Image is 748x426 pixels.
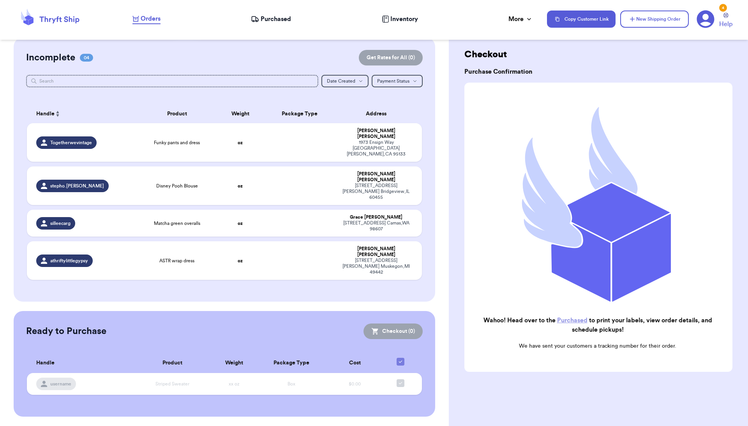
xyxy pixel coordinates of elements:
[154,140,200,146] span: Funky pants and dress
[132,14,161,24] a: Orders
[156,183,198,189] span: Disney Pooh Blouse
[340,258,413,275] div: [STREET_ADDRESS][PERSON_NAME] Muskegon , MI 49442
[134,353,211,373] th: Product
[382,14,418,24] a: Inventory
[211,353,257,373] th: Weight
[547,11,616,28] button: Copy Customer Link
[377,79,409,83] span: Payment Status
[138,104,217,123] th: Product
[340,246,413,258] div: [PERSON_NAME] [PERSON_NAME]
[36,110,55,118] span: Handle
[26,325,106,338] h2: Ready to Purchase
[359,50,423,65] button: Get Rates for All (0)
[251,14,291,24] a: Purchased
[217,104,264,123] th: Weight
[697,10,714,28] a: 4
[390,14,418,24] span: Inventory
[26,75,319,87] input: Search
[238,184,243,188] strong: oz
[80,54,93,62] span: 04
[719,13,732,29] a: Help
[55,109,61,118] button: Sort ascending
[159,258,194,264] span: ASTR wrap dress
[340,214,413,220] div: Grace [PERSON_NAME]
[155,382,189,386] span: Striped Sweater
[372,75,423,87] button: Payment Status
[557,317,587,323] a: Purchased
[471,342,725,350] p: We have sent your customers a tracking number for their order.
[288,382,295,386] span: Box
[340,128,413,140] div: [PERSON_NAME] [PERSON_NAME]
[141,14,161,23] span: Orders
[363,323,423,339] button: Checkout (0)
[257,353,326,373] th: Package Type
[620,11,689,28] button: New Shipping Order
[50,381,71,387] span: username
[238,258,243,263] strong: oz
[50,140,92,146] span: Togetherwevintage
[26,51,75,64] h2: Incomplete
[340,140,413,157] div: 1973 Ensign Way [GEOGRAPHIC_DATA][PERSON_NAME] , CA 95133
[340,220,413,232] div: [STREET_ADDRESS] Camas , WA 98607
[229,382,240,386] span: xx oz
[719,4,727,12] div: 4
[508,14,533,24] div: More
[340,171,413,183] div: [PERSON_NAME] [PERSON_NAME]
[335,104,422,123] th: Address
[340,183,413,200] div: [STREET_ADDRESS][PERSON_NAME] Bridgeview , IL 60455
[264,104,335,123] th: Package Type
[50,183,104,189] span: stepho.[PERSON_NAME]
[464,48,732,61] h2: Checkout
[36,359,55,367] span: Handle
[327,79,355,83] span: Date Created
[238,221,243,226] strong: oz
[154,220,200,226] span: Matcha green overalls
[349,382,361,386] span: $0.00
[321,75,369,87] button: Date Created
[326,353,384,373] th: Cost
[261,14,291,24] span: Purchased
[50,220,71,226] span: silleecarg
[471,316,725,334] h2: Wahoo! Head over to the to print your labels, view order details, and schedule pickups!
[50,258,88,264] span: athriftylittlegypsy
[464,67,732,76] h3: Purchase Confirmation
[719,19,732,29] span: Help
[238,140,243,145] strong: oz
